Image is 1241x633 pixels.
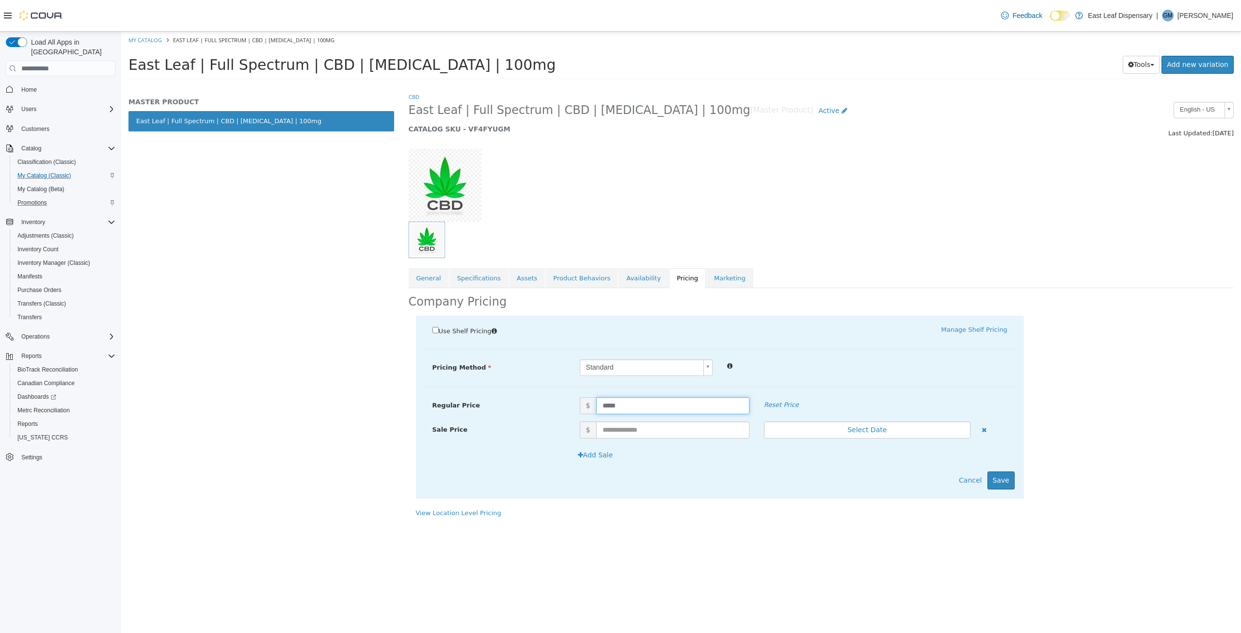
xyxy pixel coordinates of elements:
button: Transfers [10,310,119,324]
button: Reports [10,417,119,431]
a: Marketing [585,237,632,257]
button: Add Sale [451,415,497,433]
span: Inventory [21,218,45,226]
span: Use Shelf Pricing [318,296,370,303]
button: Purchase Orders [10,283,119,297]
em: Reset Price [643,370,678,377]
span: Adjustments (Classic) [17,232,74,240]
a: BioTrack Reconciliation [14,364,82,375]
span: $ [459,390,475,407]
span: Catalog [21,145,41,152]
span: Standard [459,328,578,344]
button: My Catalog (Beta) [10,182,119,196]
p: | [1156,10,1158,21]
span: Transfers [17,313,42,321]
button: Promotions [10,196,119,210]
span: Metrc Reconciliation [17,406,70,414]
button: Catalog [2,142,119,155]
span: Users [17,103,115,115]
span: GM [1163,10,1172,21]
span: Inventory Manager (Classic) [17,259,90,267]
span: Dashboards [14,391,115,403]
a: Classification (Classic) [14,156,80,168]
input: Use Shelf Pricing [311,295,318,302]
a: Feedback [997,6,1046,25]
button: Classification (Classic) [10,155,119,169]
button: BioTrack Reconciliation [10,363,119,376]
span: Pricing Method [311,332,370,340]
a: Transfers [14,311,46,323]
span: Reports [14,418,115,430]
span: Adjustments (Classic) [14,230,115,242]
button: Metrc Reconciliation [10,404,119,417]
span: Load All Apps in [GEOGRAPHIC_DATA] [27,37,115,57]
span: Manifests [17,273,42,280]
a: Product Behaviors [424,237,497,257]
span: Operations [17,331,115,342]
button: Operations [17,331,54,342]
span: East Leaf | Full Spectrum | CBD | [MEDICAL_DATA] | 100mg [7,25,435,42]
a: Manage Shelf Pricing [820,294,886,302]
span: Active [697,75,718,83]
button: Manifests [10,270,119,283]
span: Last Updated: [1047,98,1091,105]
span: Home [17,83,115,95]
small: [Master Product] [629,75,692,83]
span: Inventory Manager (Classic) [14,257,115,269]
span: Catalog [17,143,115,154]
button: Cancel [832,440,866,458]
button: My Catalog (Classic) [10,169,119,182]
a: General [287,237,328,257]
a: Manifests [14,271,46,282]
a: Active [692,70,732,88]
a: Availability [497,237,547,257]
div: Gina Miller [1162,10,1174,21]
nav: Complex example [6,78,115,489]
button: [US_STATE] CCRS [10,431,119,444]
span: My Catalog (Beta) [17,185,64,193]
span: Users [21,105,36,113]
button: Users [2,102,119,116]
span: Manifests [14,271,115,282]
a: Settings [17,452,46,463]
span: Feedback [1013,11,1042,20]
span: Inventory [17,216,115,228]
a: Canadian Compliance [14,377,79,389]
a: Inventory Count [14,243,63,255]
span: Transfers (Classic) [17,300,66,308]
span: Inventory Count [17,245,59,253]
a: Assets [388,237,424,257]
button: Settings [2,450,119,464]
a: Adjustments (Classic) [14,230,78,242]
span: Operations [21,333,50,341]
span: Customers [17,123,115,135]
span: [DATE] [1091,98,1113,105]
span: Promotions [14,197,115,209]
span: English - US [1053,71,1099,86]
h5: MASTER PRODUCT [7,66,273,75]
a: [US_STATE] CCRS [14,432,72,443]
a: View Location Level Pricing [295,478,380,485]
button: Customers [2,122,119,136]
button: Reports [17,350,46,362]
a: Specifications [328,237,387,257]
button: Reports [2,349,119,363]
span: $ [459,366,475,383]
a: Promotions [14,197,51,209]
a: Inventory Manager (Classic) [14,257,94,269]
span: Classification (Classic) [17,158,76,166]
span: [US_STATE] CCRS [17,434,68,441]
span: East Leaf | Full Spectrum | CBD | [MEDICAL_DATA] | 100mg [52,5,213,12]
a: Metrc Reconciliation [14,405,74,416]
a: Dashboards [14,391,60,403]
h2: Company Pricing [287,263,386,278]
button: Inventory Count [10,243,119,256]
a: My Catalog [7,5,41,12]
a: Purchase Orders [14,284,65,296]
button: Inventory Manager (Classic) [10,256,119,270]
span: Purchase Orders [17,286,62,294]
span: Settings [21,454,42,461]
a: English - US [1052,70,1113,87]
span: Settings [17,451,115,463]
